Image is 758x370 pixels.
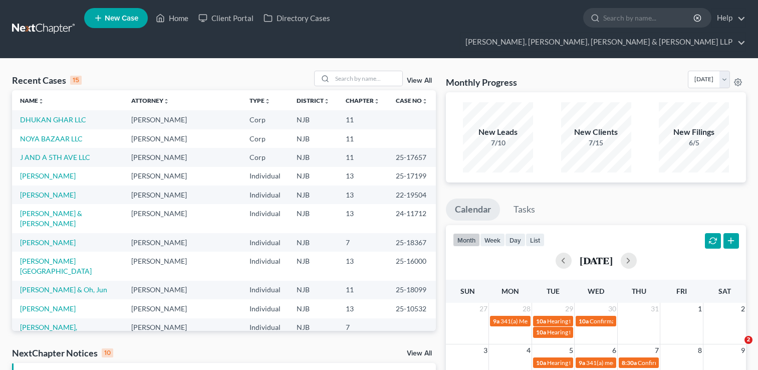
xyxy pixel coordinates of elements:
[536,317,546,325] span: 10a
[505,233,526,247] button: day
[241,129,289,148] td: Corp
[123,110,241,129] td: [PERSON_NAME]
[20,285,107,294] a: [PERSON_NAME] & Oh, Jun
[547,287,560,295] span: Tue
[105,15,138,22] span: New Case
[580,255,613,266] h2: [DATE]
[20,191,76,199] a: [PERSON_NAME]
[123,318,241,347] td: [PERSON_NAME]
[289,233,338,252] td: NJB
[463,126,533,138] div: New Leads
[289,167,338,186] td: NJB
[123,148,241,166] td: [PERSON_NAME]
[388,186,436,204] td: 22-19504
[20,304,76,313] a: [PERSON_NAME]
[20,97,44,104] a: Nameunfold_more
[422,98,428,104] i: unfold_more
[289,281,338,299] td: NJB
[241,318,289,347] td: Individual
[724,336,748,360] iframe: Intercom live chat
[388,281,436,299] td: 25-18099
[289,129,338,148] td: NJB
[388,233,436,252] td: 25-18367
[289,204,338,233] td: NJB
[603,9,695,27] input: Search by name...
[338,129,388,148] td: 11
[123,299,241,318] td: [PERSON_NAME]
[590,317,703,325] span: Confirmation hearing for [PERSON_NAME]
[407,350,432,357] a: View All
[536,328,546,336] span: 10a
[453,233,480,247] button: month
[265,98,271,104] i: unfold_more
[526,233,545,247] button: list
[478,303,488,315] span: 27
[123,281,241,299] td: [PERSON_NAME]
[611,344,617,356] span: 6
[622,359,637,366] span: 8:30a
[654,344,660,356] span: 7
[123,204,241,233] td: [PERSON_NAME]
[102,348,113,357] div: 10
[338,299,388,318] td: 13
[338,148,388,166] td: 11
[744,336,752,344] span: 2
[338,318,388,347] td: 7
[460,287,475,295] span: Sun
[20,238,76,247] a: [PERSON_NAME]
[374,98,380,104] i: unfold_more
[241,167,289,186] td: Individual
[338,281,388,299] td: 11
[526,344,532,356] span: 4
[346,97,380,104] a: Chapterunfold_more
[388,299,436,318] td: 25-10532
[561,138,631,148] div: 7/15
[20,171,76,180] a: [PERSON_NAME]
[579,317,589,325] span: 10a
[241,299,289,318] td: Individual
[460,33,745,51] a: [PERSON_NAME], [PERSON_NAME], [PERSON_NAME] & [PERSON_NAME] LLP
[659,126,729,138] div: New Filings
[193,9,259,27] a: Client Portal
[241,233,289,252] td: Individual
[500,317,598,325] span: 341(a) Meeting for [PERSON_NAME]
[463,138,533,148] div: 7/10
[536,359,546,366] span: 10a
[579,359,585,366] span: 9a
[547,359,625,366] span: Hearing for [PERSON_NAME]
[650,303,660,315] span: 31
[564,303,574,315] span: 29
[632,287,646,295] span: Thu
[241,110,289,129] td: Corp
[20,209,82,228] a: [PERSON_NAME] & [PERSON_NAME]
[712,9,745,27] a: Help
[289,318,338,347] td: NJB
[482,344,488,356] span: 3
[241,252,289,280] td: Individual
[289,186,338,204] td: NJB
[259,9,335,27] a: Directory Cases
[638,359,751,366] span: Confirmation hearing for [PERSON_NAME]
[607,303,617,315] span: 30
[249,97,271,104] a: Typeunfold_more
[407,77,432,84] a: View All
[338,252,388,280] td: 13
[123,252,241,280] td: [PERSON_NAME]
[38,98,44,104] i: unfold_more
[586,359,736,366] span: 341(a) meeting for [PERSON_NAME] & [PERSON_NAME]
[297,97,330,104] a: Districtunfold_more
[123,186,241,204] td: [PERSON_NAME]
[289,110,338,129] td: NJB
[446,199,500,221] a: Calendar
[522,303,532,315] span: 28
[338,167,388,186] td: 13
[163,98,169,104] i: unfold_more
[388,148,436,166] td: 25-17657
[547,317,625,325] span: Hearing for [PERSON_NAME]
[388,167,436,186] td: 25-17199
[289,148,338,166] td: NJB
[388,204,436,233] td: 24-11712
[338,204,388,233] td: 13
[396,97,428,104] a: Case Nounfold_more
[12,74,82,86] div: Recent Cases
